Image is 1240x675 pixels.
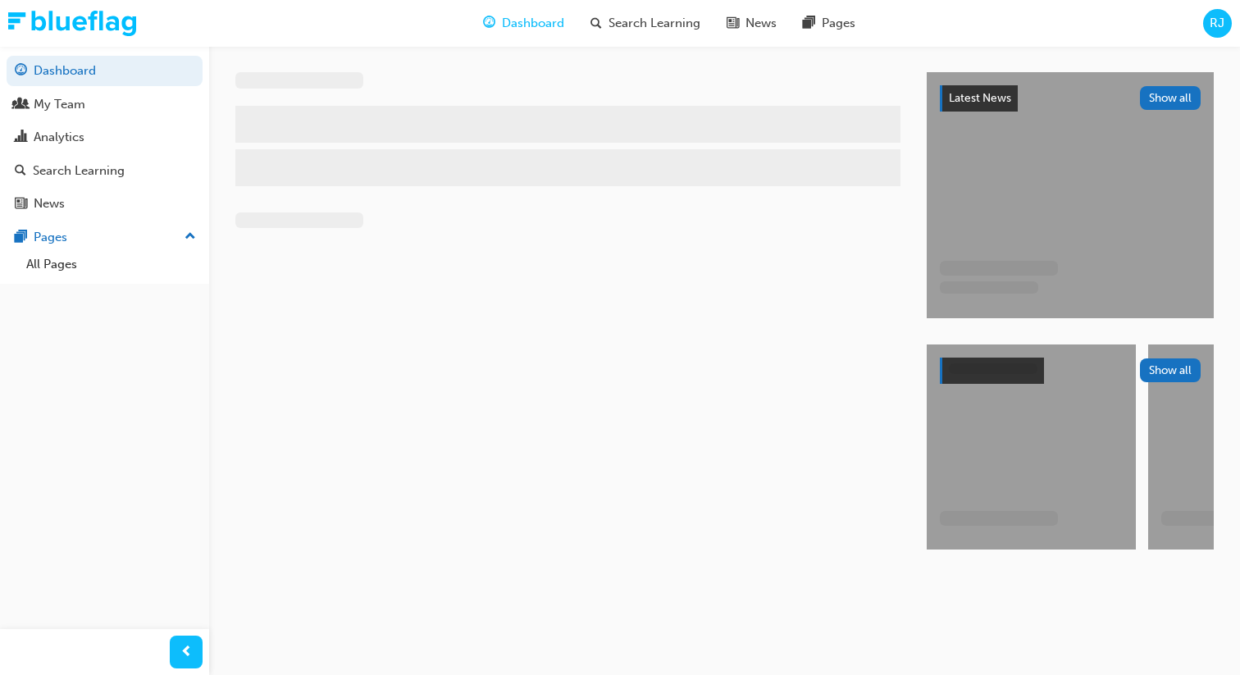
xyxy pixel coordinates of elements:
[20,252,203,277] a: All Pages
[949,91,1011,105] span: Latest News
[502,14,564,33] span: Dashboard
[590,13,602,34] span: search-icon
[15,230,27,245] span: pages-icon
[745,14,777,33] span: News
[577,7,713,40] a: search-iconSearch Learning
[33,162,125,180] div: Search Learning
[7,52,203,222] button: DashboardMy TeamAnalyticsSearch LearningNews
[15,130,27,145] span: chart-icon
[15,98,27,112] span: people-icon
[7,122,203,153] a: Analytics
[34,128,84,147] div: Analytics
[1203,9,1232,38] button: RJ
[470,7,577,40] a: guage-iconDashboard
[1140,358,1201,382] button: Show all
[940,358,1201,384] a: Show all
[185,226,196,248] span: up-icon
[822,14,855,33] span: Pages
[609,14,700,33] span: Search Learning
[7,189,203,219] a: News
[940,85,1201,112] a: Latest NewsShow all
[7,156,203,186] a: Search Learning
[34,194,65,213] div: News
[727,13,739,34] span: news-icon
[1140,86,1201,110] button: Show all
[15,197,27,212] span: news-icon
[15,164,26,179] span: search-icon
[34,95,85,114] div: My Team
[34,228,67,247] div: Pages
[180,642,193,663] span: prev-icon
[15,64,27,79] span: guage-icon
[483,13,495,34] span: guage-icon
[8,11,136,36] img: Trak
[790,7,868,40] a: pages-iconPages
[803,13,815,34] span: pages-icon
[7,222,203,253] button: Pages
[7,89,203,120] a: My Team
[7,56,203,86] a: Dashboard
[1210,14,1224,33] span: RJ
[713,7,790,40] a: news-iconNews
